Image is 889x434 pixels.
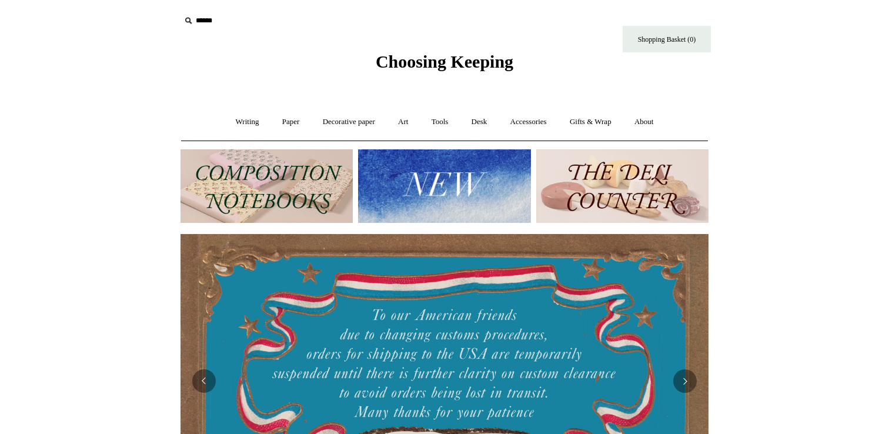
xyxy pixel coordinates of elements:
a: Decorative paper [312,106,386,138]
img: The Deli Counter [536,149,708,223]
a: Accessories [500,106,557,138]
a: About [624,106,664,138]
button: Next [673,369,697,393]
span: Choosing Keeping [376,52,513,71]
a: Gifts & Wrap [559,106,622,138]
a: Paper [272,106,310,138]
a: Tools [421,106,459,138]
a: Desk [461,106,498,138]
a: Shopping Basket (0) [623,26,711,52]
img: New.jpg__PID:f73bdf93-380a-4a35-bcfe-7823039498e1 [358,149,530,223]
a: Choosing Keeping [376,61,513,69]
a: Writing [225,106,270,138]
a: Art [387,106,419,138]
img: 202302 Composition ledgers.jpg__PID:69722ee6-fa44-49dd-a067-31375e5d54ec [181,149,353,223]
button: Previous [192,369,216,393]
